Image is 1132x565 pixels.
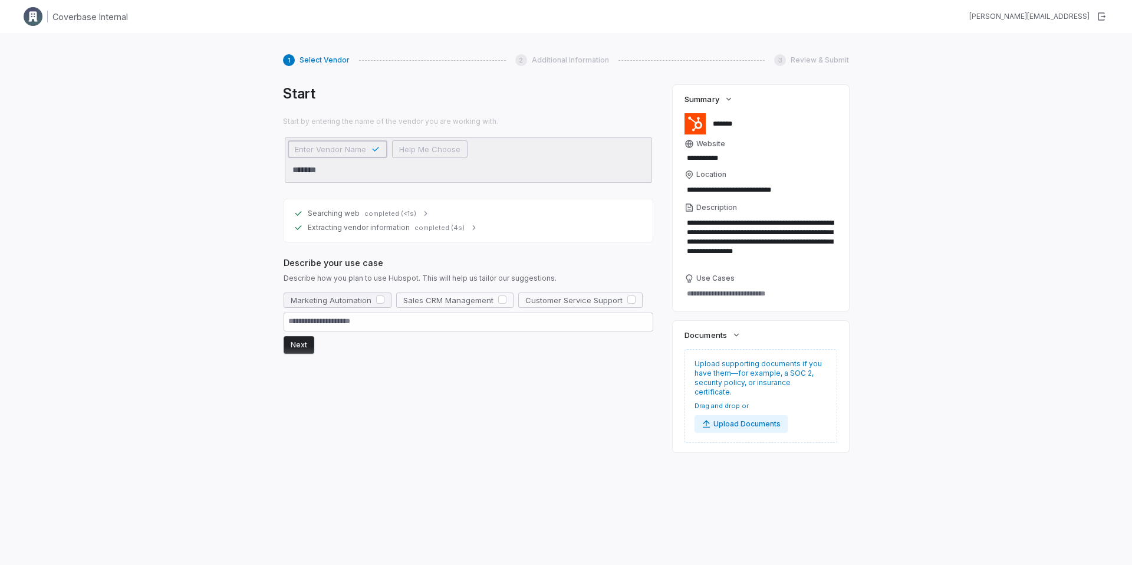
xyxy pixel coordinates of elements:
span: Description [696,203,737,212]
input: Website [685,151,818,165]
button: Next [284,336,314,354]
button: Upload Documents [695,415,788,433]
div: 1 [283,54,295,66]
span: Select Vendor [300,55,350,65]
span: Review & Submit [791,55,849,65]
span: completed (<1s) [364,209,416,218]
img: Clerk Logo [24,7,42,26]
span: Summary [685,94,719,104]
span: Marketing Automation [291,295,371,306]
span: completed (4s) [414,224,465,232]
textarea: Description [685,215,837,269]
span: Customer Service Support [525,295,623,306]
span: Additional Information [532,55,609,65]
button: Documents [681,324,744,346]
textarea: Use Cases [685,285,837,302]
button: Sales CRM Management [396,293,514,308]
div: Upload supporting documents if you have them—for example, a SOC 2, security policy, or insurance ... [685,349,837,443]
button: Customer Service Support [518,293,643,308]
span: Sales CRM Management [403,295,493,306]
span: Start by entering the name of the vendor you are working with. [283,117,654,126]
span: Extracting vendor information [308,223,410,232]
span: Drag and drop or [695,402,788,410]
span: Website [696,139,725,149]
button: Summary [681,88,736,110]
span: Describe how you plan to use Hubspot. This will help us tailor our suggestions. [284,274,653,283]
span: Describe your use case [284,257,653,269]
button: Marketing Automation [284,293,391,308]
h1: Start [283,85,654,103]
input: Location [685,182,837,198]
div: [PERSON_NAME][EMAIL_ADDRESS] [969,12,1090,21]
div: 3 [774,54,786,66]
span: Use Cases [696,274,735,283]
span: Searching web [308,209,360,218]
div: 2 [515,54,527,66]
span: Documents [685,330,726,340]
span: Location [696,170,726,179]
h1: Coverbase Internal [52,11,128,23]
